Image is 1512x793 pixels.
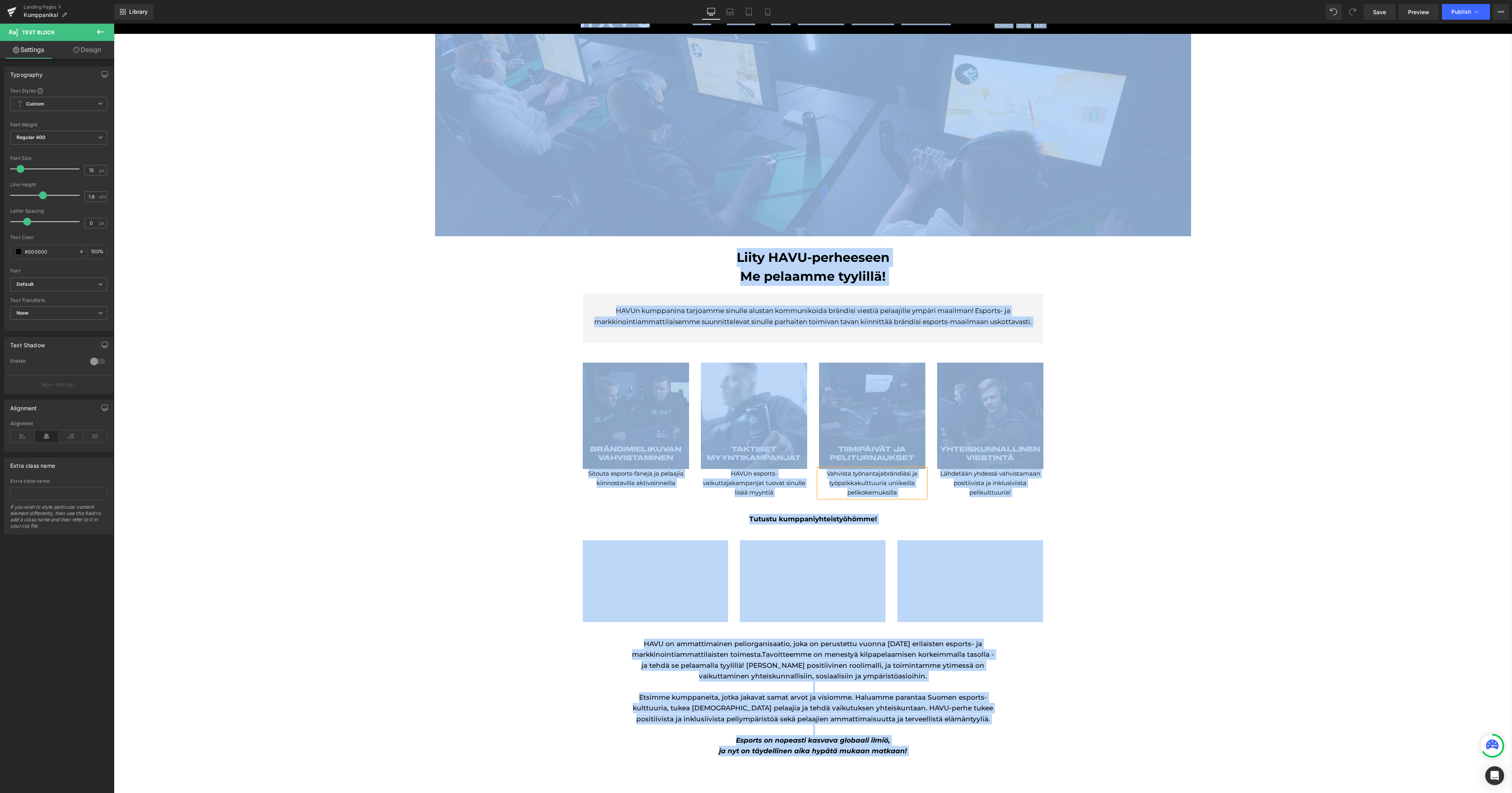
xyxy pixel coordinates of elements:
div: Alignment [10,400,37,411]
span: em [99,194,106,199]
span: Publish [1451,9,1471,15]
div: Font Weight [10,122,107,128]
a: New Library [114,4,153,20]
i: Esports on nopeasti kasvava globaali ilmiö, ja nyt on täydellinen aika hypätä mukaan matkaan! [605,713,793,731]
div: Enable [10,358,82,366]
a: Mobile [758,4,777,20]
div: Text Styles [10,87,107,94]
div: Letter Spacing [10,208,107,214]
div: If you wish to style particular content element differently, then use this field to add a class n... [10,504,107,534]
a: Design [59,41,116,59]
a: Landing Pages [24,4,114,10]
p: HAVU on ammattimainen peliorganisaatio, joka on perustettu vuonna [DATE] erilaisten esports- ja m... [516,615,882,658]
p: More settings [42,381,73,388]
p: Etsimme kumppaneita, jotka jakavat samat arvot ja visiomme. Haluamme parantaa Suomen esports-kult... [516,669,882,701]
strong: Liity HAVU-perheeseen [623,226,776,241]
p: Sitouta esports-faneja ja pelaajia kiinnostavilla aktivoinneilla [469,445,575,464]
span: Kumppaniksi [24,12,58,18]
div: Typography [10,67,43,78]
strong: Me pelaamme tyylillä! [626,245,772,260]
span: Preview [1408,8,1429,16]
div: Text Shadow [10,337,45,348]
button: More settings [5,375,113,394]
p: HAVUn esports-vaikuttajakampanjat tuovat sinulle lisää myyntiä [587,445,693,474]
p: Vahvista työnantajabrändiäsi ja työpaikkakulttuuria uniikeilla pelikokemuksilla [705,445,812,474]
button: Redo [1345,4,1360,20]
p: HAVUn kumppanina tarjoamme sinulle alustan kommunikoida brändisi viestiä pelaajille ympäri maailm... [469,282,930,303]
a: Tablet [739,4,758,20]
p: Lähdetään yhdessä vahvistamaan positiivista ja inklusiviista pelikulttuuria! [823,445,930,474]
span: Tavoitteemme on menestyä kilpapelaamisen korkeimmalla tasolla - ja tehdä se pelaamalla tyylillä! ... [528,627,880,656]
div: Extra class name [10,478,107,484]
button: Undo [1326,4,1342,20]
div: Line Height [10,182,107,187]
span: Save [1373,8,1386,16]
button: Publish [1442,4,1490,20]
span: px [99,220,106,226]
span: Library [129,8,148,15]
a: Desktop [702,4,721,20]
input: Color [25,247,75,256]
div: % [88,245,107,259]
div: Extra class name [10,458,55,469]
div: Alignment [10,421,107,426]
a: Preview [1399,4,1439,20]
b: Custom [26,101,44,107]
b: Regular 400 [17,134,46,140]
div: Font Size [10,156,107,161]
span: Text Block [22,29,55,35]
button: More [1493,4,1509,20]
div: Text Transform [10,298,107,303]
a: Laptop [721,4,739,20]
div: Font [10,268,107,274]
div: Open Intercom Messenger [1485,766,1504,785]
strong: Tutustu kumppaniyhteistyöhömme! [636,491,763,499]
span: px [99,168,106,173]
div: Text Color [10,235,107,240]
b: None [17,310,29,316]
i: Default [17,281,33,288]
